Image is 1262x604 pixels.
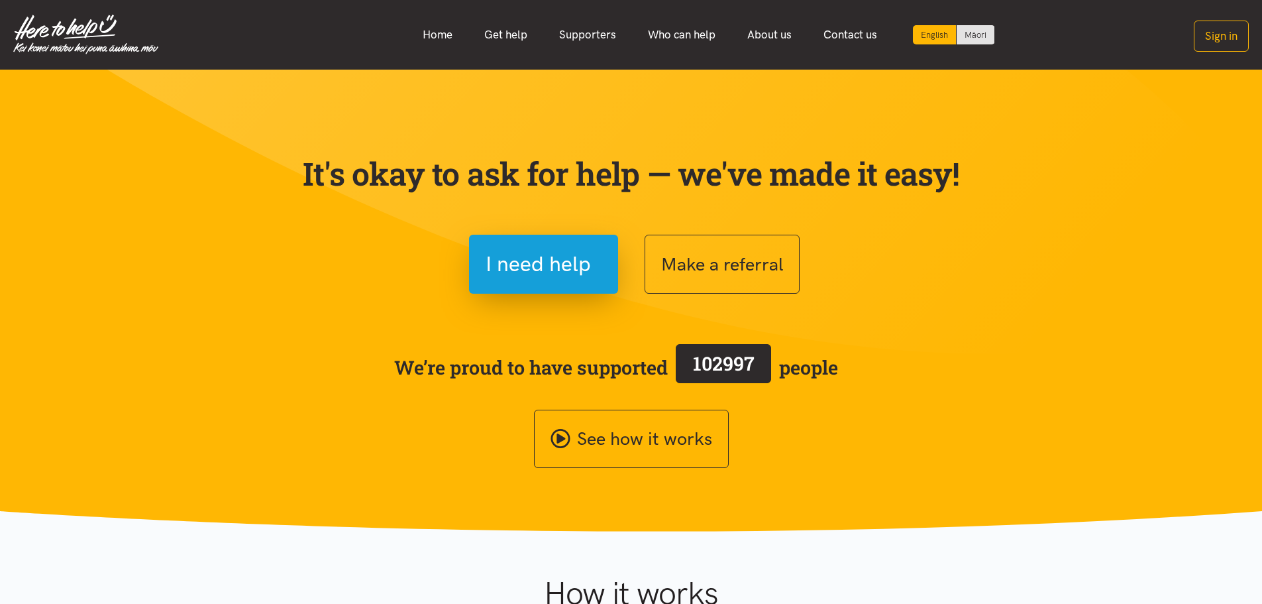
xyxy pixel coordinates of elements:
a: Who can help [632,21,731,49]
a: Switch to Te Reo Māori [957,25,994,44]
span: 102997 [693,351,755,376]
button: Sign in [1194,21,1249,52]
button: Make a referral [645,235,800,294]
a: Contact us [808,21,893,49]
button: I need help [469,235,618,294]
a: About us [731,21,808,49]
a: Supporters [543,21,632,49]
a: 102997 [668,341,779,393]
span: I need help [486,247,591,281]
p: It's okay to ask for help — we've made it easy! [300,154,963,193]
a: See how it works [534,410,729,469]
img: Home [13,15,158,54]
div: Current language [913,25,957,44]
a: Home [407,21,468,49]
a: Get help [468,21,543,49]
span: We’re proud to have supported people [394,341,838,393]
div: Language toggle [913,25,995,44]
